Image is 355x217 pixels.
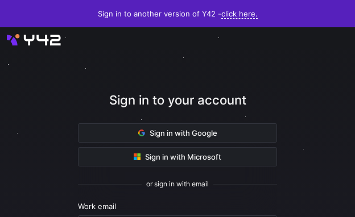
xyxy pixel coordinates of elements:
div: Sign in to your account [78,91,277,123]
button: Sign in with Google [78,123,277,143]
span: Sign in with Microsoft [134,152,221,161]
span: or sign in with email [146,180,209,188]
span: Sign in with Google [138,128,217,137]
button: Sign in with Microsoft [78,147,277,166]
a: click here. [221,9,258,19]
span: Work email [78,202,116,211]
